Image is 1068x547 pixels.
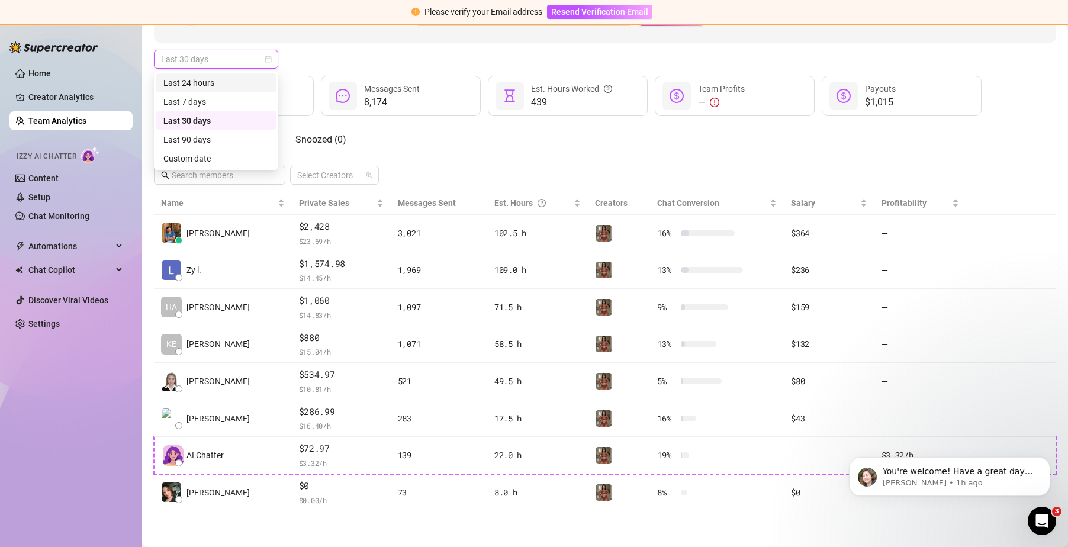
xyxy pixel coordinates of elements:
[162,408,181,428] img: Alva K
[265,56,272,63] span: calendar
[710,98,719,107] span: exclamation-circle
[17,151,76,162] span: Izzy AI Chatter
[28,211,89,221] a: Chat Monitoring
[299,331,384,345] span: $880
[424,5,542,18] div: Please verify your Email address
[874,289,966,326] td: —
[299,309,384,321] span: $ 14.83 /h
[494,486,581,499] div: 8.0 h
[162,223,181,243] img: Chester Tagayun…
[15,242,25,251] span: thunderbolt
[596,484,612,501] img: Greek
[596,225,612,242] img: Greek
[28,237,112,256] span: Automations
[28,116,86,126] a: Team Analytics
[28,69,51,78] a: Home
[299,420,384,432] span: $ 16.40 /h
[865,95,896,110] span: $1,015
[538,197,546,210] span: question-circle
[411,8,420,16] span: exclamation-circle
[657,227,676,240] span: 16 %
[154,192,292,215] th: Name
[186,412,250,425] span: [PERSON_NAME]
[791,198,815,208] span: Salary
[166,301,177,314] span: HA
[596,336,612,352] img: Greek
[531,82,612,95] div: Est. Hours Worked
[791,263,867,276] div: $236
[81,146,99,163] img: AI Chatter
[657,263,676,276] span: 13 %
[657,375,676,388] span: 5 %
[299,442,384,456] span: $72.97
[657,486,676,499] span: 8 %
[698,95,745,110] div: —
[163,76,269,89] div: Last 24 hours
[299,346,384,358] span: $ 15.04 /h
[1028,507,1056,535] iframe: Intercom live chat
[162,372,181,391] img: frances moya
[163,133,269,146] div: Last 90 days
[398,301,480,314] div: 1,097
[336,89,350,103] span: message
[162,482,181,502] img: MK Bautista
[163,152,269,165] div: Custom date
[186,449,224,462] span: AI Chatter
[299,383,384,395] span: $ 10.81 /h
[791,375,867,388] div: $80
[28,319,60,329] a: Settings
[299,198,349,208] span: Private Sales
[398,412,480,425] div: 283
[186,263,201,276] span: Zy l.
[156,111,276,130] div: Last 30 days
[494,197,571,210] div: Est. Hours
[156,130,276,149] div: Last 90 days
[494,412,581,425] div: 17.5 h
[791,412,867,425] div: $43
[28,88,123,107] a: Creator Analytics
[398,486,480,499] div: 73
[28,173,59,183] a: Content
[791,227,867,240] div: $364
[156,149,276,168] div: Custom date
[161,50,271,68] span: Last 30 days
[588,192,651,215] th: Creators
[156,73,276,92] div: Last 24 hours
[791,337,867,350] div: $132
[874,252,966,289] td: —
[398,375,480,388] div: 521
[364,84,420,94] span: Messages Sent
[28,192,50,202] a: Setup
[299,457,384,469] span: $ 3.32 /h
[551,7,648,17] span: Resend Verification Email
[163,445,184,466] img: izzy-ai-chatter-avatar-DDCN_rTZ.svg
[503,89,517,103] span: hourglass
[15,266,23,274] img: Chat Copilot
[698,84,745,94] span: Team Profits
[494,375,581,388] div: 49.5 h
[494,301,581,314] div: 71.5 h
[156,92,276,111] div: Last 7 days
[874,363,966,400] td: —
[299,294,384,308] span: $1,060
[186,375,250,388] span: [PERSON_NAME]
[163,95,269,108] div: Last 7 days
[547,5,652,19] button: Resend Verification Email
[531,95,612,110] span: 439
[596,373,612,390] img: Greek
[831,432,1068,515] iframe: Intercom notifications message
[299,272,384,284] span: $ 14.45 /h
[791,301,867,314] div: $159
[162,260,181,280] img: Zy lei
[398,449,480,462] div: 139
[865,84,896,94] span: Payouts
[9,41,98,53] img: logo-BBDzfeDw.svg
[295,134,346,145] span: Snoozed ( 0 )
[596,447,612,464] img: Greek
[494,263,581,276] div: 109.0 h
[161,197,275,210] span: Name
[364,95,420,110] span: 8,174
